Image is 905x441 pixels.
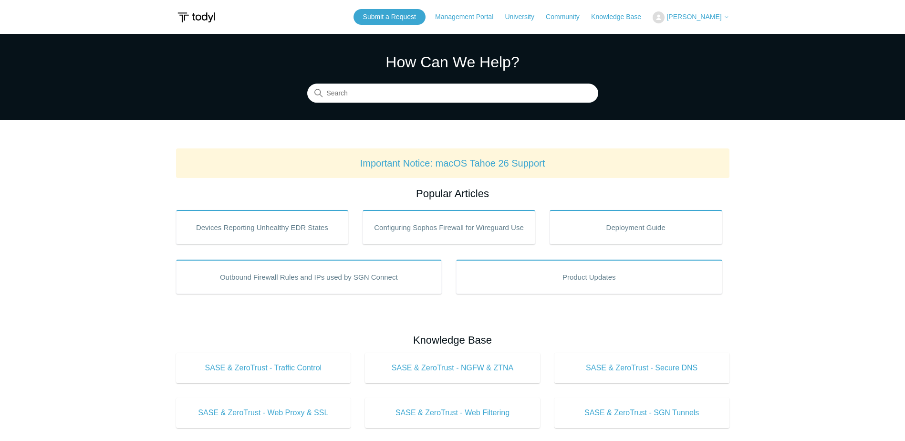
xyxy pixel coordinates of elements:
a: Management Portal [435,12,503,22]
input: Search [307,84,598,103]
a: Devices Reporting Unhealthy EDR States [176,210,349,244]
span: SASE & ZeroTrust - Secure DNS [569,362,715,374]
a: Outbound Firewall Rules and IPs used by SGN Connect [176,260,442,294]
a: Product Updates [456,260,722,294]
a: SASE & ZeroTrust - Web Proxy & SSL [176,398,351,428]
h2: Popular Articles [176,186,729,201]
a: Deployment Guide [550,210,722,244]
a: Submit a Request [354,9,426,25]
span: SASE & ZeroTrust - Web Proxy & SSL [190,407,337,419]
a: SASE & ZeroTrust - SGN Tunnels [554,398,729,428]
span: SASE & ZeroTrust - NGFW & ZTNA [379,362,526,374]
span: SASE & ZeroTrust - SGN Tunnels [569,407,715,419]
a: SASE & ZeroTrust - Traffic Control [176,353,351,383]
a: Important Notice: macOS Tahoe 26 Support [360,158,545,168]
span: SASE & ZeroTrust - Web Filtering [379,407,526,419]
a: Community [546,12,589,22]
a: SASE & ZeroTrust - Web Filtering [365,398,540,428]
a: SASE & ZeroTrust - Secure DNS [554,353,729,383]
a: SASE & ZeroTrust - NGFW & ZTNA [365,353,540,383]
button: [PERSON_NAME] [653,11,729,23]
h1: How Can We Help? [307,51,598,73]
h2: Knowledge Base [176,332,729,348]
img: Todyl Support Center Help Center home page [176,9,217,26]
a: Configuring Sophos Firewall for Wireguard Use [363,210,535,244]
span: [PERSON_NAME] [666,13,721,21]
a: Knowledge Base [591,12,651,22]
a: University [505,12,543,22]
span: SASE & ZeroTrust - Traffic Control [190,362,337,374]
